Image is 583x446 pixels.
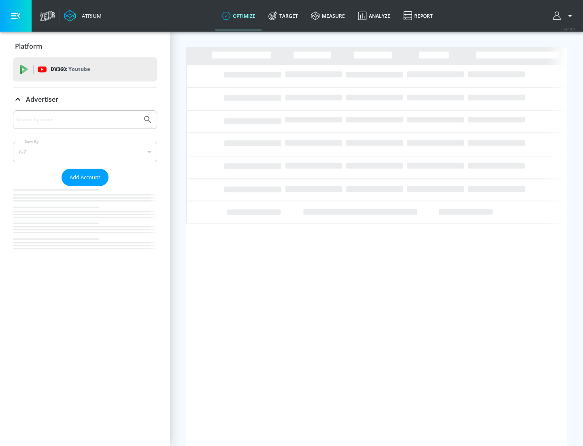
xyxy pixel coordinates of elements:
[79,12,102,19] div: Atrium
[13,88,157,111] div: Advertiser
[13,142,157,162] div: A-Z
[70,173,100,182] span: Add Account
[62,169,109,186] button: Add Account
[215,1,262,30] a: optimize
[64,10,102,22] a: Atrium
[13,57,157,81] div: DV360: Youtube
[13,35,157,58] div: Platform
[15,42,42,51] p: Platform
[68,65,90,73] p: Youtube
[51,65,90,74] p: DV360:
[304,1,351,30] a: measure
[23,139,40,144] label: Sort By
[397,1,439,30] a: Report
[351,1,397,30] a: Analyze
[262,1,304,30] a: Target
[13,186,157,265] nav: list of Advertiser
[13,110,157,265] div: Advertiser
[26,95,58,104] p: Advertiser
[16,114,139,125] input: Search by name
[564,27,575,31] span: v 4.19.0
